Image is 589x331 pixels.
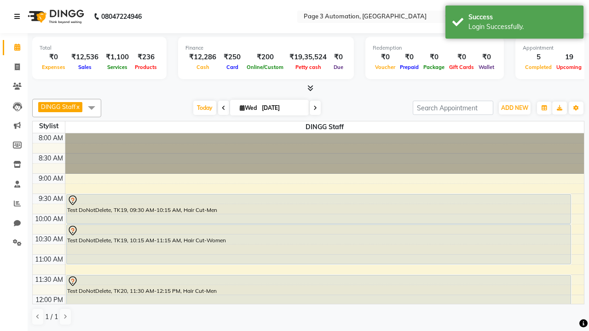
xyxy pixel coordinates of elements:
[68,52,102,63] div: ₹12,536
[501,104,528,111] span: ADD NEW
[185,52,220,63] div: ₹12,286
[65,121,584,133] span: DINGG Staff
[193,101,216,115] span: Today
[447,52,476,63] div: ₹0
[476,52,497,63] div: ₹0
[101,4,142,29] b: 08047224946
[468,22,577,32] div: Login Successfully.
[447,64,476,70] span: Gift Cards
[133,52,159,63] div: ₹236
[244,52,286,63] div: ₹200
[67,194,571,223] div: Test DoNotDelete, TK19, 09:30 AM-10:15 AM, Hair Cut-Men
[37,154,65,163] div: 8:30 AM
[330,52,346,63] div: ₹0
[293,64,323,70] span: Petty cash
[102,52,133,63] div: ₹1,100
[421,64,447,70] span: Package
[33,121,65,131] div: Stylist
[554,64,584,70] span: Upcoming
[259,101,305,115] input: 2025-10-01
[33,275,65,285] div: 11:30 AM
[331,64,346,70] span: Due
[75,103,80,110] a: x
[37,194,65,204] div: 9:30 AM
[523,52,554,63] div: 5
[194,64,212,70] span: Cash
[37,133,65,143] div: 8:00 AM
[37,174,65,183] div: 9:00 AM
[554,52,584,63] div: 19
[523,64,554,70] span: Completed
[40,64,68,70] span: Expenses
[421,52,447,63] div: ₹0
[244,64,286,70] span: Online/Custom
[133,64,159,70] span: Products
[398,64,421,70] span: Prepaid
[373,44,497,52] div: Redemption
[23,4,87,29] img: logo
[237,104,259,111] span: Wed
[398,52,421,63] div: ₹0
[373,52,398,63] div: ₹0
[499,102,531,114] button: ADD NEW
[468,12,577,22] div: Success
[220,52,244,63] div: ₹250
[40,44,159,52] div: Total
[33,234,65,244] div: 10:30 AM
[224,64,241,70] span: Card
[76,64,94,70] span: Sales
[185,44,346,52] div: Finance
[33,214,65,224] div: 10:00 AM
[33,255,65,264] div: 11:00 AM
[67,275,571,304] div: Test DoNotDelete, TK20, 11:30 AM-12:15 PM, Hair Cut-Men
[413,101,493,115] input: Search Appointment
[40,52,68,63] div: ₹0
[45,312,58,322] span: 1 / 1
[41,103,75,110] span: DINGG Staff
[373,64,398,70] span: Voucher
[476,64,497,70] span: Wallet
[105,64,130,70] span: Services
[34,295,65,305] div: 12:00 PM
[67,225,571,264] div: Test DoNotDelete, TK19, 10:15 AM-11:15 AM, Hair Cut-Women
[286,52,330,63] div: ₹19,35,524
